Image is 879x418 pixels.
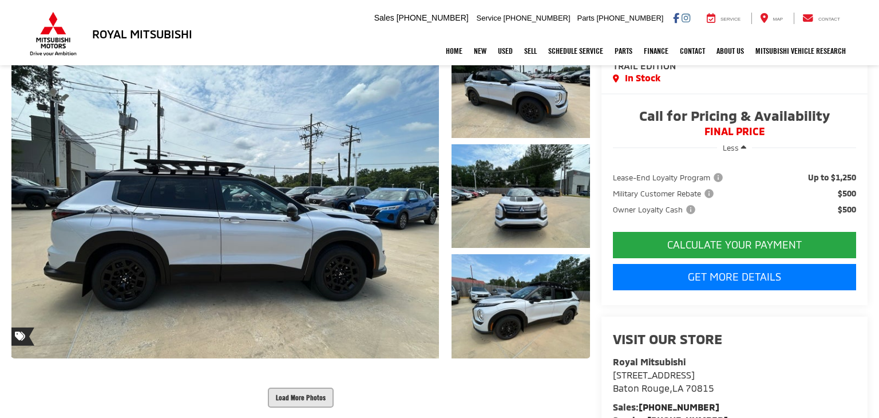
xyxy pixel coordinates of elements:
span: Sales [374,13,394,22]
span: 70815 [686,382,714,393]
span: [PHONE_NUMBER] [397,13,469,22]
span: FINAL PRICE [613,126,856,137]
span: Military Customer Rebate [613,188,716,199]
span: $500 [838,204,856,215]
a: Service [698,13,749,24]
a: Contact [674,37,711,65]
a: Contact [794,13,849,24]
span: Less [723,143,739,152]
a: Facebook: Click to visit our Facebook page [673,13,679,22]
a: [STREET_ADDRESS] Baton Rouge,LA 70815 [613,369,714,393]
span: [PHONE_NUMBER] [596,14,663,22]
span: Trail Edition [613,60,676,71]
span: , [613,382,714,393]
a: [PHONE_NUMBER] [639,401,719,412]
span: Owner Loyalty Cash [613,204,698,215]
span: In Stock [625,72,660,85]
strong: Royal Mitsubishi [613,356,686,367]
img: Mitsubishi [27,11,79,56]
span: [STREET_ADDRESS] [613,369,695,380]
a: Expand Photo 0 [11,34,439,358]
a: Instagram: Click to visit our Instagram page [682,13,690,22]
span: Baton Rouge [613,382,670,393]
button: Less [717,137,752,158]
button: Military Customer Rebate [613,188,718,199]
a: Get More Details [613,264,856,290]
button: Owner Loyalty Cash [613,204,699,215]
button: Lease-End Loyalty Program [613,172,727,183]
span: Lease-End Loyalty Program [613,172,725,183]
a: Expand Photo 2 [452,144,590,249]
span: LA [672,382,683,393]
span: Service [477,14,501,22]
a: Sell [518,37,543,65]
a: Home [440,37,468,65]
a: Map [751,13,791,24]
img: 2025 Mitsubishi Outlander Trail Edition [450,143,591,250]
span: Up to $1,250 [808,172,856,183]
button: CALCULATE YOUR PAYMENT [613,232,856,258]
span: Service [720,17,741,22]
a: Used [492,37,518,65]
span: Call for Pricing & Availability [613,109,856,126]
a: Expand Photo 3 [452,254,590,358]
span: Contact [818,17,840,22]
a: New [468,37,492,65]
span: Special [11,328,34,346]
a: Parts: Opens in a new tab [609,37,638,65]
strong: Sales: [613,401,719,412]
button: Load More Photos [268,388,334,408]
img: 2025 Mitsubishi Outlander Trail Edition [7,33,444,360]
img: 2025 Mitsubishi Outlander Trail Edition [450,33,591,139]
h2: Visit our Store [613,332,856,346]
span: $500 [838,188,856,199]
span: [PHONE_NUMBER] [504,14,571,22]
span: Map [773,17,783,22]
a: Schedule Service: Opens in a new tab [543,37,609,65]
h3: Royal Mitsubishi [92,27,192,40]
span: Parts [577,14,594,22]
a: About Us [711,37,750,65]
img: 2025 Mitsubishi Outlander Trail Edition [450,253,591,360]
a: Finance [638,37,674,65]
a: Expand Photo 1 [452,34,590,138]
a: Mitsubishi Vehicle Research [750,37,852,65]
